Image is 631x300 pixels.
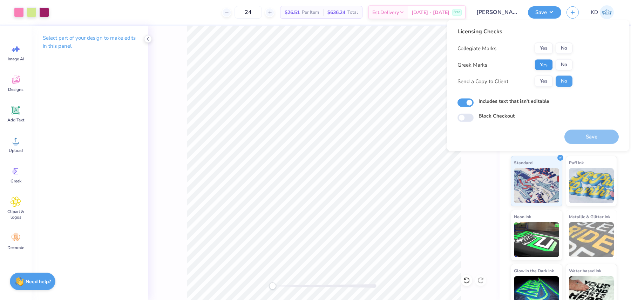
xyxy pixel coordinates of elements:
[588,5,617,19] a: KD
[4,209,27,220] span: Clipart & logos
[479,112,515,120] label: Block Checkout
[514,222,559,257] img: Neon Ink
[514,213,531,220] span: Neon Ink
[285,9,300,16] span: $26.51
[347,9,358,16] span: Total
[514,267,554,274] span: Glow in the Dark Ink
[235,6,262,19] input: – –
[302,9,319,16] span: Per Item
[8,87,23,92] span: Designs
[528,6,561,19] button: Save
[556,76,572,87] button: No
[457,44,496,52] div: Collegiate Marks
[43,34,137,50] p: Select part of your design to make edits in this panel
[457,61,487,69] div: Greek Marks
[26,278,51,285] strong: Need help?
[556,59,572,71] button: No
[569,267,601,274] span: Water based Ink
[479,98,549,105] label: Includes text that isn't editable
[514,168,559,203] img: Standard
[569,159,584,166] span: Puff Ink
[514,159,532,166] span: Standard
[535,43,553,54] button: Yes
[412,9,449,16] span: [DATE] - [DATE]
[327,9,345,16] span: $636.24
[457,77,508,85] div: Send a Copy to Client
[454,10,460,15] span: Free
[556,43,572,54] button: No
[8,56,24,62] span: Image AI
[591,8,598,16] span: KD
[269,282,276,289] div: Accessibility label
[535,59,553,71] button: Yes
[457,27,572,36] div: Licensing Checks
[7,117,24,123] span: Add Text
[569,213,610,220] span: Metallic & Glitter Ink
[600,5,614,19] img: Karen Danielle Caguimbay
[11,178,21,184] span: Greek
[569,222,614,257] img: Metallic & Glitter Ink
[535,76,553,87] button: Yes
[9,148,23,153] span: Upload
[372,9,399,16] span: Est. Delivery
[471,5,523,19] input: Untitled Design
[7,245,24,251] span: Decorate
[569,168,614,203] img: Puff Ink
